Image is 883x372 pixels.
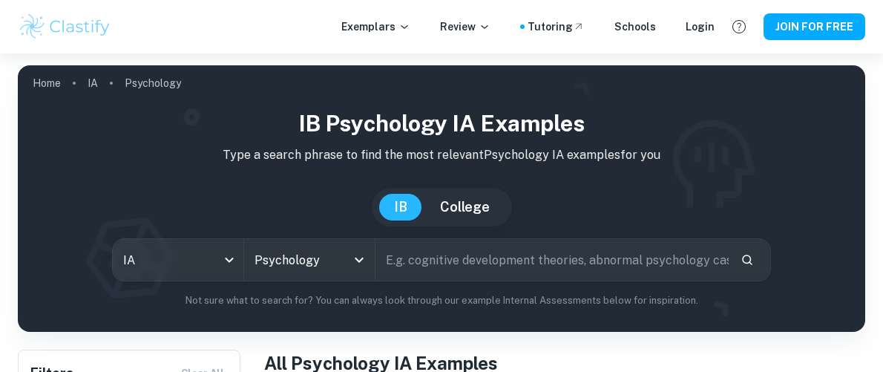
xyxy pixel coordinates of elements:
[30,107,853,140] h1: IB Psychology IA examples
[735,247,760,273] button: Search
[726,14,752,39] button: Help and Feedback
[18,12,112,42] img: Clastify logo
[375,239,729,281] input: E.g. cognitive development theories, abnormal psychology case studies, social psychology experime...
[614,19,656,35] a: Schools
[33,73,61,94] a: Home
[30,293,853,308] p: Not sure what to search for? You can always look through our example Internal Assessments below f...
[125,75,181,91] p: Psychology
[18,65,865,332] img: profile cover
[528,19,585,35] a: Tutoring
[440,19,490,35] p: Review
[30,146,853,164] p: Type a search phrase to find the most relevant Psychology IA examples for you
[113,239,243,281] div: IA
[379,194,422,221] button: IB
[425,194,505,221] button: College
[764,13,865,40] button: JOIN FOR FREE
[686,19,715,35] a: Login
[341,19,410,35] p: Exemplars
[88,73,98,94] a: IA
[349,249,370,270] button: Open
